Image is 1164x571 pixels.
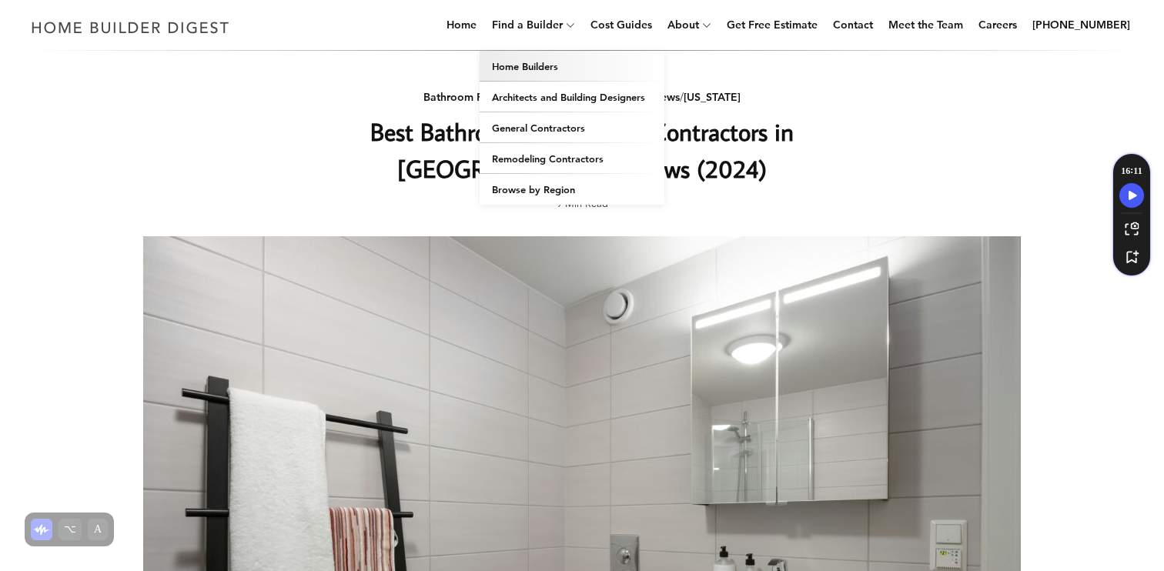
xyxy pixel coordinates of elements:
a: [US_STATE] [684,90,741,104]
h1: Best Bathroom Remodeling Contractors in [GEOGRAPHIC_DATA] News (2024) [275,113,889,187]
img: Home Builder Digest [25,12,236,42]
div: / / [275,88,889,107]
a: Remodeling Contractors [480,143,664,174]
a: General Contractors [480,112,664,143]
a: Browse by Region [480,174,664,205]
a: Architects and Building Designers [480,82,664,112]
a: Bathroom Remodeling Contractors [423,90,600,104]
a: Home Builders [480,51,664,82]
